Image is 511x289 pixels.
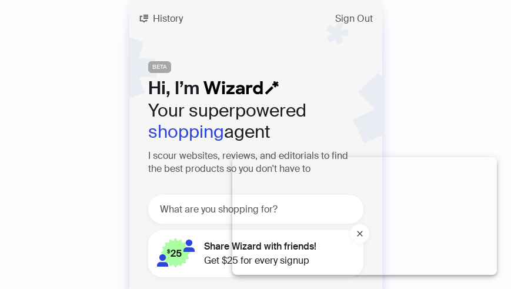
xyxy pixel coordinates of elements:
[335,14,373,24] span: Sign Out
[204,254,316,268] span: Get $25 for every signup
[148,230,363,277] button: Share Wizard with friends!Get $25 for every signup
[129,9,192,28] button: History
[148,120,224,143] em: shopping
[148,77,199,99] span: Hi, I’m
[153,14,183,24] span: History
[326,9,382,28] button: Sign Out
[148,150,363,176] h3: I scour websites, reviews, and editorials to find the best products so you don't have to
[204,240,316,254] span: Share Wizard with friends!
[148,100,363,142] h2: Your superpowered agent
[148,61,171,73] span: BETA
